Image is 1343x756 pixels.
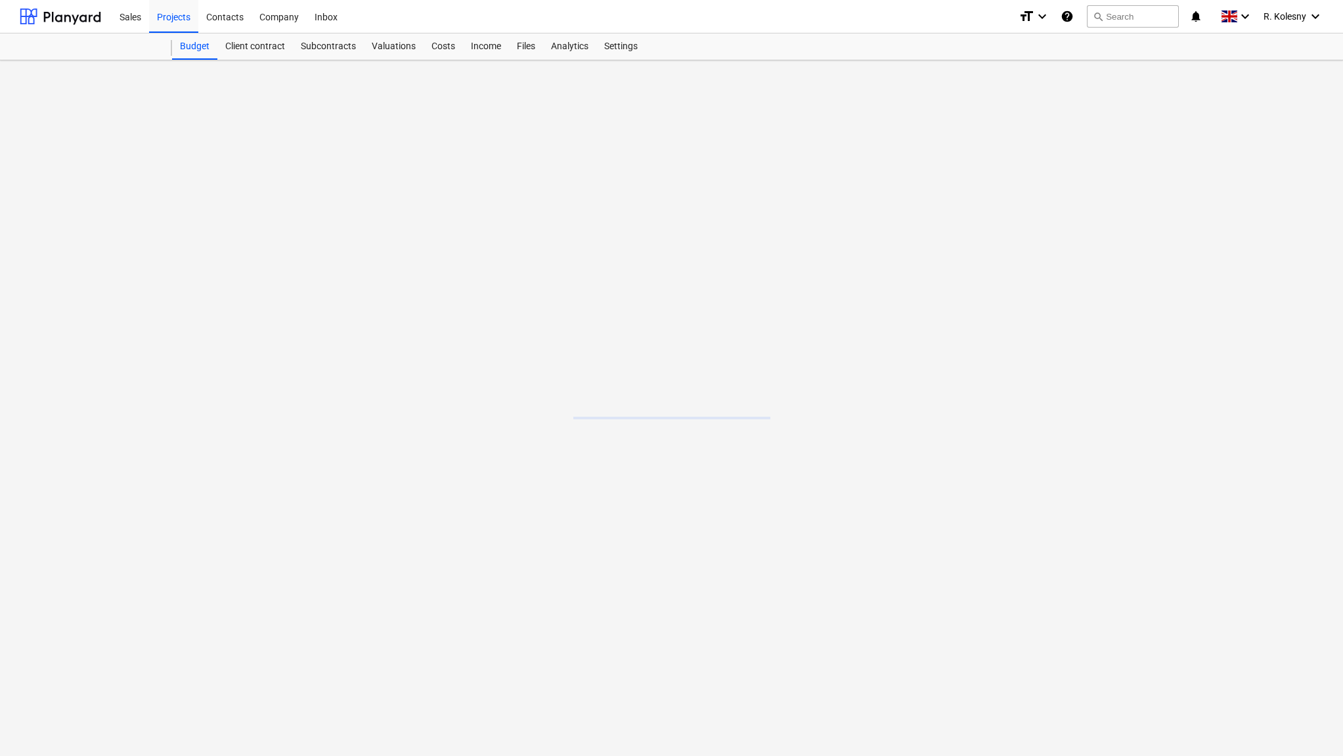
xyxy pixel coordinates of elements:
a: Valuations [364,33,424,60]
i: format_size [1019,9,1034,24]
button: Search [1087,5,1179,28]
a: Income [463,33,509,60]
a: Costs [424,33,463,60]
a: Budget [172,33,217,60]
span: R. Kolesny [1264,11,1306,22]
i: keyboard_arrow_down [1034,9,1050,24]
i: keyboard_arrow_down [1308,9,1323,24]
a: Settings [596,33,646,60]
span: search [1093,11,1103,22]
a: Subcontracts [293,33,364,60]
a: Analytics [543,33,596,60]
i: Knowledge base [1061,9,1074,24]
i: notifications [1189,9,1202,24]
a: Files [509,33,543,60]
a: Client contract [217,33,293,60]
i: keyboard_arrow_down [1237,9,1253,24]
